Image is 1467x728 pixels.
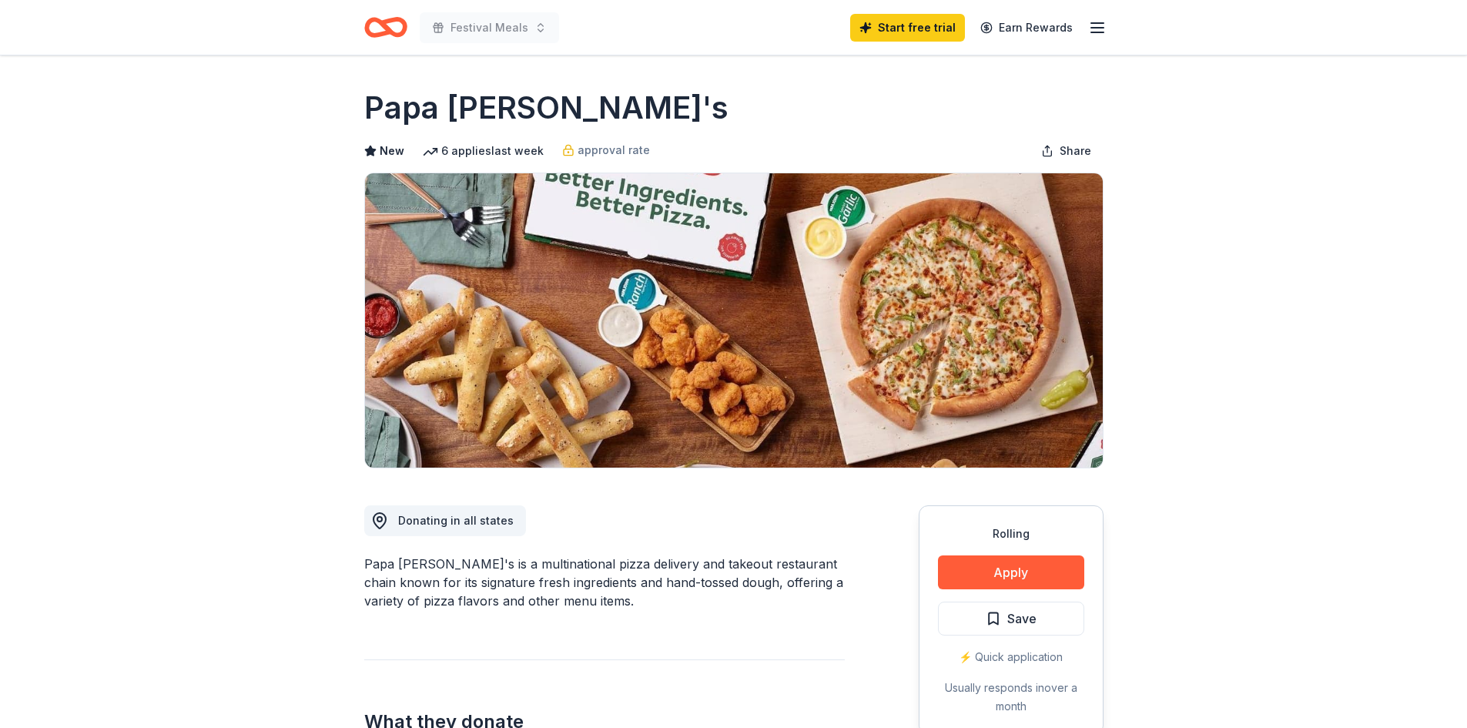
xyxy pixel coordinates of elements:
[364,9,407,45] a: Home
[938,648,1084,666] div: ⚡️ Quick application
[423,142,544,160] div: 6 applies last week
[1060,142,1091,160] span: Share
[938,602,1084,636] button: Save
[971,14,1082,42] a: Earn Rewards
[365,173,1103,468] img: Image for Papa John's
[938,555,1084,589] button: Apply
[450,18,528,37] span: Festival Meals
[562,141,650,159] a: approval rate
[380,142,404,160] span: New
[420,12,559,43] button: Festival Meals
[938,679,1084,716] div: Usually responds in over a month
[850,14,965,42] a: Start free trial
[364,555,845,610] div: Papa [PERSON_NAME]'s is a multinational pizza delivery and takeout restaurant chain known for its...
[1029,136,1104,166] button: Share
[364,86,728,129] h1: Papa [PERSON_NAME]'s
[938,525,1084,543] div: Rolling
[578,141,650,159] span: approval rate
[398,514,514,527] span: Donating in all states
[1007,609,1037,629] span: Save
